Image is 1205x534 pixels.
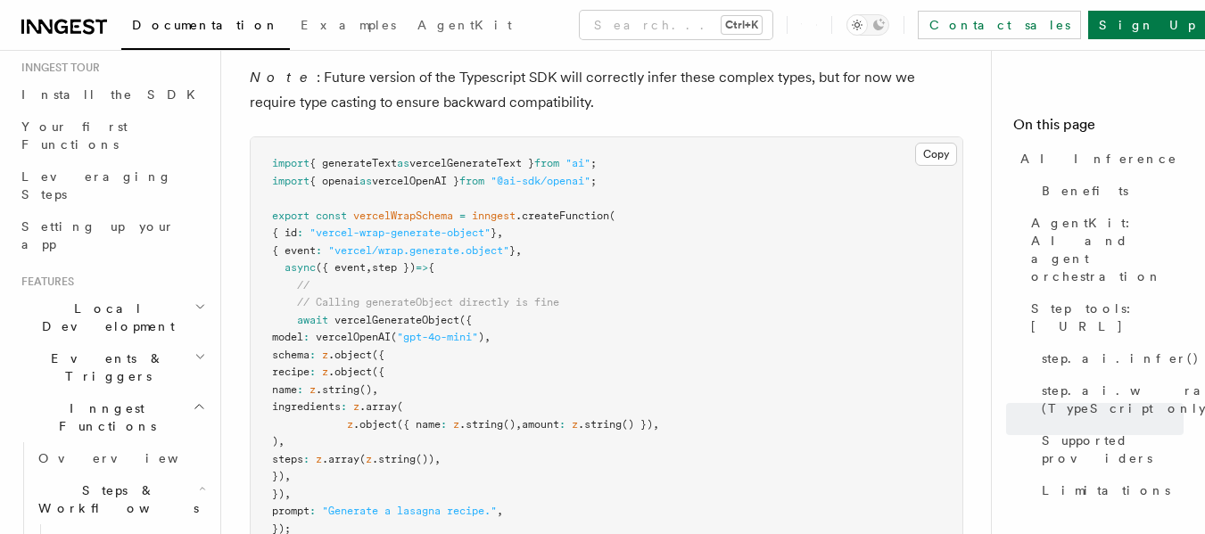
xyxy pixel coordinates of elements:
span: ({ event [316,261,366,274]
span: ({ [372,366,384,378]
span: () }) [622,418,653,431]
kbd: Ctrl+K [722,16,762,34]
span: .object [353,418,397,431]
span: }) [272,488,285,500]
span: .array [359,400,397,413]
span: Your first Functions [21,119,128,152]
span: const [316,209,347,222]
span: ; [590,175,597,187]
span: z [310,383,316,396]
span: z [366,453,372,465]
span: step.ai.infer() [1042,349,1200,367]
a: step.ai.infer() [1035,342,1184,374]
span: , [653,418,659,431]
span: export [272,209,310,222]
span: ( [397,400,403,413]
span: } [509,244,516,257]
span: : [559,418,565,431]
span: ()) [416,453,434,465]
span: , [434,453,441,465]
span: .string [372,453,416,465]
span: { id [272,226,297,239]
span: Setting up your app [21,219,175,251]
span: z [347,418,353,431]
button: Copy [915,143,957,166]
span: "vercel-wrap-generate-object" [310,226,491,239]
a: Supported providers [1035,424,1184,474]
span: vercelWrapSchema [353,209,453,222]
span: , [484,331,491,343]
span: vercelGenerateText } [409,157,534,169]
button: Toggle dark mode [846,14,889,36]
p: : Future version of the Typescript SDK will correctly infer these complex types, but for now we r... [250,65,963,115]
span: prompt [272,505,310,517]
span: "gpt-4o-mini" [397,331,478,343]
span: Features [14,275,74,289]
span: name [272,383,297,396]
span: Events & Triggers [14,349,194,385]
span: await [297,314,328,326]
span: Benefits [1042,182,1128,200]
span: ) [272,435,278,448]
span: : [303,453,310,465]
span: : [310,349,316,361]
span: ingredients [272,400,341,413]
span: steps [272,453,303,465]
span: Install the SDK [21,87,206,102]
a: Documentation [121,5,290,50]
span: }) [272,470,285,482]
a: Overview [31,442,210,474]
span: ({ name [397,418,441,431]
span: , [516,244,522,257]
span: amount [522,418,559,431]
span: .string [316,383,359,396]
span: : [297,226,303,239]
a: Examples [290,5,407,48]
span: : [341,400,347,413]
a: Limitations [1035,474,1184,506]
span: z [453,418,459,431]
span: AI Inference [1020,150,1177,168]
span: { openai [310,175,359,187]
span: ) [478,331,484,343]
a: Leveraging Steps [14,160,210,210]
button: Search...Ctrl+K [580,11,772,39]
h4: On this page [1013,114,1184,143]
span: .object [328,366,372,378]
a: Contact sales [918,11,1081,39]
span: async [285,261,316,274]
span: ; [590,157,597,169]
span: z [322,349,328,361]
a: Benefits [1035,175,1184,207]
span: : [297,383,303,396]
a: AgentKit: AI and agent orchestration [1024,207,1184,292]
span: inngest [472,209,516,222]
a: Setting up your app [14,210,210,260]
button: Local Development [14,292,210,342]
button: Events & Triggers [14,342,210,392]
span: Limitations [1042,481,1170,499]
span: Inngest tour [14,61,100,75]
span: } [491,226,497,239]
span: vercelGenerateObject [334,314,459,326]
a: Your first Functions [14,111,210,160]
span: recipe [272,366,310,378]
span: // [297,279,310,292]
span: vercelOpenAI } [372,175,459,187]
span: z [316,453,322,465]
em: Note [250,69,317,86]
span: .array [322,453,359,465]
span: Examples [301,18,396,32]
span: , [497,505,503,517]
span: , [278,435,285,448]
span: , [372,383,378,396]
button: Steps & Workflows [31,474,210,524]
span: Step tools: [URL] [1031,300,1184,335]
span: .object [328,349,372,361]
span: Overview [38,451,222,465]
span: as [359,175,372,187]
span: "Generate a lasagna recipe." [322,505,497,517]
span: as [397,157,409,169]
span: () [359,383,372,396]
a: step.ai.wrap() (TypeScript only) [1035,374,1184,424]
